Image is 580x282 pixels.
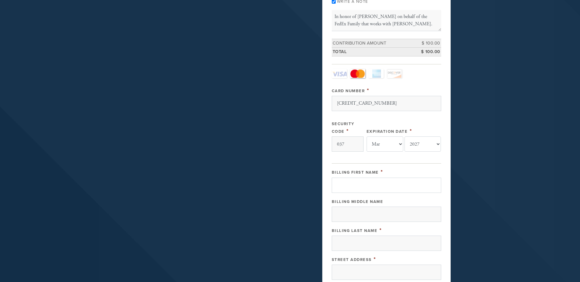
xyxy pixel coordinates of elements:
a: MasterCard [350,69,365,78]
span: This field is required. [346,128,349,134]
label: Billing Last Name [332,228,378,233]
label: Billing Middle Name [332,199,383,204]
a: Discover [387,69,402,78]
label: Billing First Name [332,170,379,175]
select: Expiration Date year [405,136,441,152]
span: This field is required. [379,227,382,233]
a: Amex [368,69,384,78]
td: Total [332,48,414,56]
a: Visa [332,69,347,78]
label: Street Address [332,257,372,262]
td: Contribution Amount [332,39,414,48]
span: This field is required. [410,128,412,134]
td: $ 100.00 [414,48,441,56]
span: This field is required. [367,87,369,94]
label: Security Code [332,121,354,134]
td: $ 100.00 [414,39,441,48]
label: Expiration Date [367,129,408,134]
span: This field is required. [374,256,376,262]
span: This field is required. [381,168,383,175]
label: Card Number [332,89,365,93]
select: Expiration Date month [367,136,403,152]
